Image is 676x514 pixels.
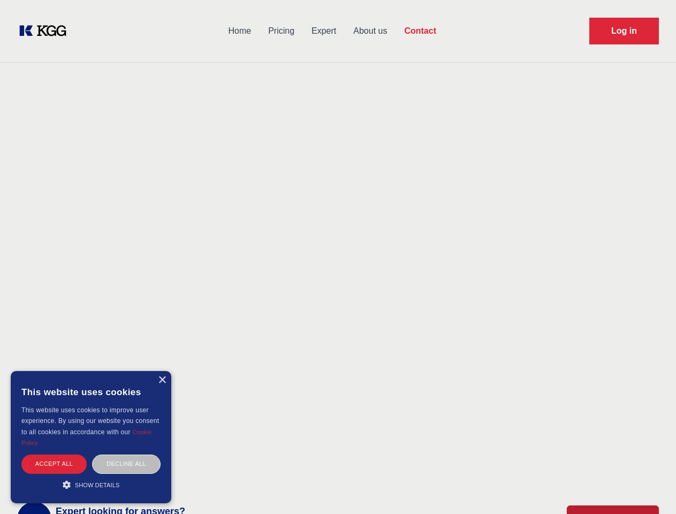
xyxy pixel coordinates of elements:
[396,17,445,45] a: Contact
[21,455,87,473] div: Accept all
[21,379,161,405] div: This website uses cookies
[158,376,166,384] div: Close
[17,22,75,40] a: KOL Knowledge Platform: Talk to Key External Experts (KEE)
[75,482,120,488] span: Show details
[219,17,260,45] a: Home
[21,406,159,436] span: This website uses cookies to improve user experience. By using our website you consent to all coo...
[21,429,152,446] a: Cookie Policy
[92,455,161,473] div: Decline all
[303,17,345,45] a: Expert
[260,17,303,45] a: Pricing
[345,17,396,45] a: About us
[589,18,659,44] a: Request Demo
[21,479,161,490] div: Show details
[622,463,676,514] iframe: Chat Widget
